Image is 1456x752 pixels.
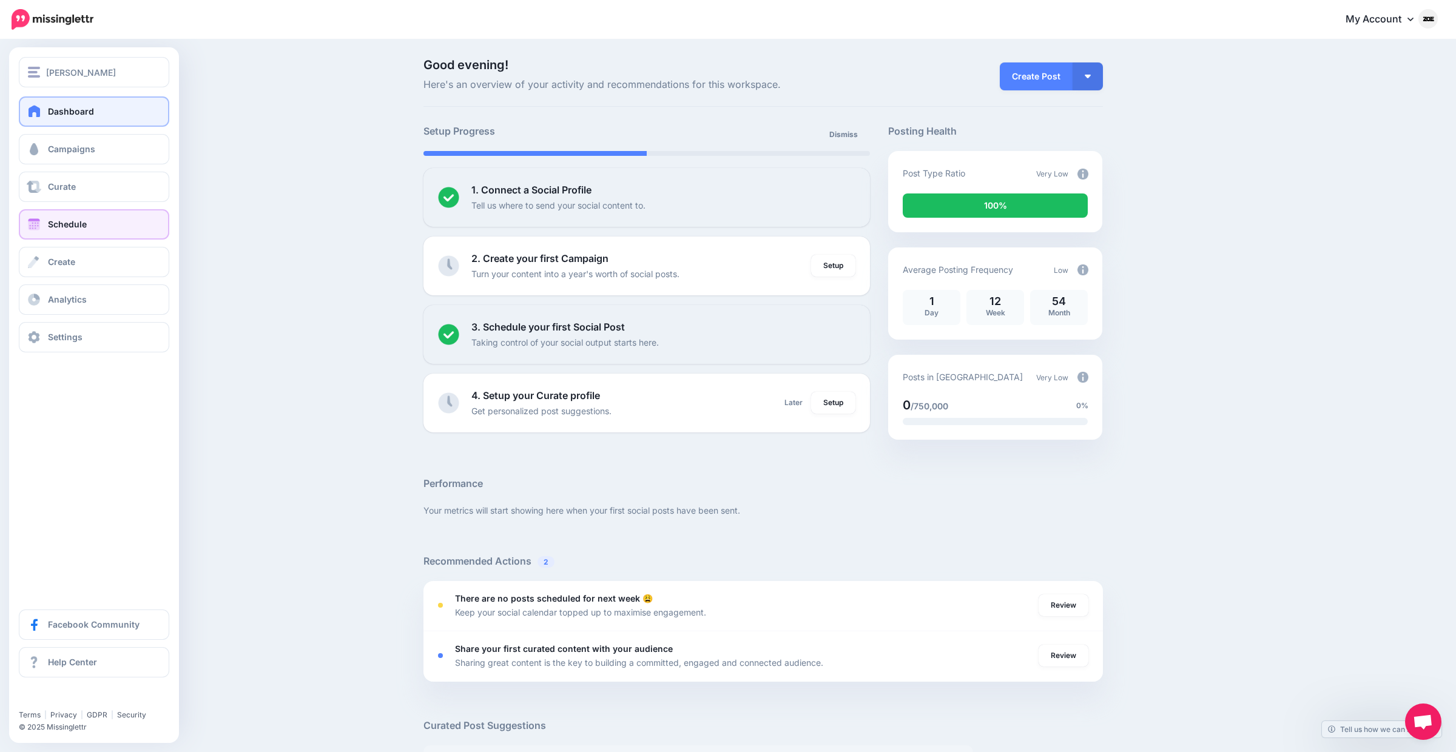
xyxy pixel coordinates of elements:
img: info-circle-grey.png [1077,372,1088,383]
span: 2 [538,556,554,568]
span: Settings [48,332,83,342]
img: info-circle-grey.png [1077,169,1088,180]
p: Average Posting Frequency [903,263,1013,277]
div: <div class='status-dot small red margin-right'></div>Error [438,653,443,658]
span: Facebook Community [48,619,140,629]
span: Good evening! [423,58,508,72]
span: [PERSON_NAME] [46,65,116,79]
a: Analytics [19,284,169,315]
a: Security [117,710,146,719]
img: menu.png [28,67,40,78]
b: Share your first curated content with your audience [455,643,673,654]
span: Here's an overview of your activity and recommendations for this workspace. [423,77,871,93]
p: Sharing great content is the key to building a committed, engaged and connected audience. [455,656,823,670]
li: © 2025 Missinglettr [19,721,178,733]
a: Schedule [19,209,169,240]
a: Setup [811,392,855,414]
img: Missinglettr [12,9,93,30]
b: 3. Schedule your first Social Post [471,321,625,333]
a: Setup [811,255,855,277]
span: /750,000 [911,401,948,411]
a: Open chat [1405,703,1441,740]
div: <div class='status-dot small red margin-right'></div>Error [438,603,443,608]
h5: Performance [423,476,1103,491]
a: Dashboard [19,96,169,127]
h5: Recommended Actions [423,554,1103,569]
img: info-circle-grey.png [1077,264,1088,275]
p: Taking control of your social output starts here. [471,335,659,349]
a: My Account [1333,5,1438,35]
span: Create [48,257,75,267]
span: Help Center [48,657,97,667]
img: checked-circle.png [438,324,459,345]
img: clock-grey.png [438,392,459,414]
p: 12 [972,296,1018,307]
h5: Posting Health [888,124,1102,139]
a: Facebook Community [19,609,169,640]
a: Review [1039,594,1088,616]
a: Help Center [19,647,169,677]
span: Very Low [1036,169,1068,178]
span: Day [925,308,939,317]
a: Tell us how we can improve [1322,721,1441,737]
h5: Curated Post Suggestions [423,718,1103,733]
p: 54 [1036,296,1082,307]
div: 100% of your posts in the last 30 days were manually created (i.e. were not from Drip Campaigns o... [903,193,1088,218]
a: Later [777,392,810,414]
a: Dismiss [822,124,865,146]
span: Month [1048,308,1070,317]
img: clock-grey.png [438,255,459,277]
iframe: Twitter Follow Button [19,693,113,705]
b: 4. Setup your Curate profile [471,389,600,401]
span: Very Low [1036,373,1068,382]
a: Settings [19,322,169,352]
img: arrow-down-white.png [1085,75,1091,78]
p: Turn your content into a year's worth of social posts. [471,267,679,281]
a: Review [1039,645,1088,666]
p: Post Type Ratio [903,166,965,180]
a: Campaigns [19,134,169,164]
b: 1. Connect a Social Profile [471,184,591,196]
a: Terms [19,710,41,719]
a: Create Post [1000,62,1073,90]
p: 1 [909,296,954,307]
a: Curate [19,172,169,202]
span: | [81,710,83,719]
p: Keep your social calendar topped up to maximise engagement. [455,605,706,619]
b: 2. Create your first Campaign [471,252,608,264]
span: 0% [1076,400,1088,412]
span: Schedule [48,219,87,229]
p: Get personalized post suggestions. [471,404,612,418]
p: Posts in [GEOGRAPHIC_DATA] [903,370,1023,384]
p: Tell us where to send your social content to. [471,198,645,212]
b: There are no posts scheduled for next week 😩 [455,593,653,603]
span: Week [986,308,1005,317]
h5: Setup Progress [423,124,647,139]
p: Your metrics will start showing here when your first social posts have been sent. [423,503,1103,517]
span: Dashboard [48,106,94,116]
a: Create [19,247,169,277]
span: 0 [903,398,911,412]
a: GDPR [87,710,107,719]
span: Campaigns [48,144,95,154]
span: | [111,710,113,719]
span: Curate [48,181,76,192]
a: Privacy [50,710,77,719]
img: checked-circle.png [438,187,459,208]
button: [PERSON_NAME] [19,57,169,87]
span: | [44,710,47,719]
span: Analytics [48,294,87,304]
span: Low [1054,266,1068,275]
